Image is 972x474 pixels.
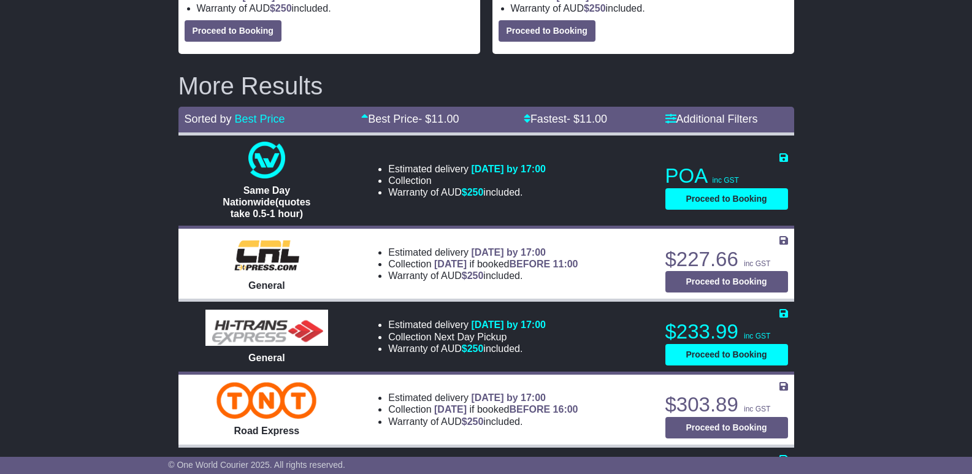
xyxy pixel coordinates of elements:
p: $233.99 [665,319,788,344]
span: Next Day Pickup [434,332,507,342]
span: $ [462,416,484,427]
button: Proceed to Booking [185,20,281,42]
span: 250 [275,3,292,13]
span: 250 [467,187,484,197]
li: Estimated delivery [388,163,546,175]
span: General [248,353,285,363]
span: inc GST [744,405,770,413]
button: Proceed to Booking [665,188,788,210]
span: 11.00 [431,113,459,125]
span: inc GST [744,332,770,340]
span: [DATE] [434,404,467,415]
a: Best Price [235,113,285,125]
span: Road Express [234,426,300,436]
span: BEFORE [509,259,550,269]
a: Additional Filters [665,113,758,125]
span: [DATE] by 17:00 [471,247,546,258]
li: Collection [388,403,578,415]
span: $ [462,187,484,197]
span: Sorted by [185,113,232,125]
img: TNT Domestic: Road Express [216,382,316,419]
li: Estimated delivery [388,247,578,258]
span: inc GST [713,176,739,185]
li: Warranty of AUD included. [388,416,578,427]
span: 250 [467,416,484,427]
span: 11.00 [580,113,607,125]
li: Collection [388,331,546,343]
span: - $ [418,113,459,125]
span: 250 [467,343,484,354]
img: CRL: General [227,237,307,273]
span: if booked [434,404,578,415]
span: [DATE] by 17:00 [471,164,546,174]
a: Fastest- $11.00 [524,113,607,125]
li: Estimated delivery [388,392,578,403]
span: 11:00 [553,259,578,269]
a: Best Price- $11.00 [361,113,459,125]
p: $227.66 [665,247,788,272]
button: Proceed to Booking [499,20,595,42]
img: HiTrans (Machship): General [205,310,328,346]
h2: More Results [178,72,794,99]
span: [DATE] by 17:00 [471,392,546,403]
button: Proceed to Booking [665,344,788,365]
span: General [248,280,285,291]
span: 250 [589,3,606,13]
p: $303.89 [665,392,788,417]
span: © One World Courier 2025. All rights reserved. [168,460,345,470]
span: 16:00 [553,404,578,415]
li: Collection [388,258,578,270]
li: Warranty of AUD included. [388,343,546,354]
span: 250 [467,270,484,281]
span: inc GST [744,259,770,268]
span: [DATE] [434,259,467,269]
li: Warranty of AUD included. [388,186,546,198]
span: - $ [567,113,607,125]
li: Collection [388,175,546,186]
span: [DATE] by 17:00 [471,319,546,330]
span: $ [270,3,292,13]
p: POA [665,164,788,188]
li: Warranty of AUD included. [388,270,578,281]
button: Proceed to Booking [665,417,788,438]
span: if booked [434,259,578,269]
li: Warranty of AUD included. [197,2,474,14]
li: Estimated delivery [388,319,546,331]
span: $ [462,343,484,354]
button: Proceed to Booking [665,271,788,292]
span: $ [584,3,606,13]
span: Same Day Nationwide(quotes take 0.5-1 hour) [223,185,310,219]
img: One World Courier: Same Day Nationwide(quotes take 0.5-1 hour) [248,142,285,178]
span: $ [462,270,484,281]
li: Warranty of AUD included. [511,2,788,14]
span: BEFORE [509,404,550,415]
